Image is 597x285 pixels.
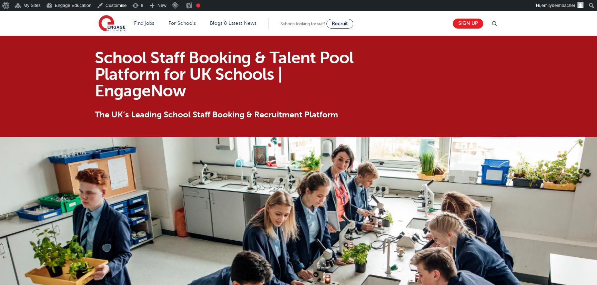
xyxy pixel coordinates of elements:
span: Recruit [332,21,348,26]
span: Schools looking for staff [281,21,325,26]
h1: School Staff Booking & Talent Pool Platform for UK Schools | EngageNow [95,50,363,99]
a: Find jobs [134,21,154,26]
a: For Schools [169,21,196,26]
a: Sign up [453,19,483,29]
div: Focus keyphrase not set [196,3,200,8]
a: Recruit [326,19,353,29]
span: emilydeimbacher [542,3,575,8]
a: Blogs & Latest News [210,21,257,26]
p: The UK’s Leading School Staff Booking & Recruitment Platform [95,108,363,122]
img: Engage Education [99,15,125,32]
